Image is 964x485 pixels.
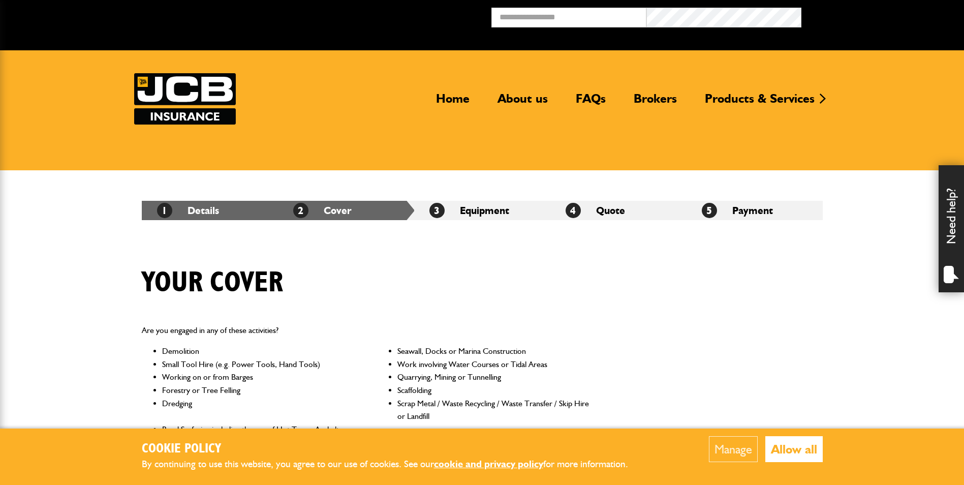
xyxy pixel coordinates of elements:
[702,203,717,218] span: 5
[568,91,613,114] a: FAQs
[293,203,308,218] span: 2
[414,201,550,220] li: Equipment
[801,8,956,23] button: Broker Login
[709,436,758,462] button: Manage
[162,345,355,358] li: Demolition
[566,203,581,218] span: 4
[490,91,555,114] a: About us
[397,384,590,397] li: Scaffolding
[626,91,685,114] a: Brokers
[434,458,543,470] a: cookie and privacy policy
[142,324,590,337] p: Are you engaged in any of these activities?
[162,384,355,397] li: Forestry or Tree Felling
[428,91,477,114] a: Home
[162,371,355,384] li: Working on or from Barges
[142,441,645,457] h2: Cookie Policy
[397,358,590,371] li: Work involving Water Courses or Tidal Areas
[765,436,823,462] button: Allow all
[397,345,590,358] li: Seawall, Docks or Marina Construction
[162,397,355,423] li: Dredging
[142,266,283,300] h1: Your cover
[157,204,219,217] a: 1Details
[397,397,590,423] li: Scrap Metal / Waste Recycling / Waste Transfer / Skip Hire or Landfill
[687,201,823,220] li: Payment
[162,423,355,436] li: Road Surfacing including the use of Hot Tar or Asphalt
[429,203,445,218] span: 3
[697,91,822,114] a: Products & Services
[157,203,172,218] span: 1
[142,457,645,472] p: By continuing to use this website, you agree to our use of cookies. See our for more information.
[134,73,236,125] a: JCB Insurance Services
[134,73,236,125] img: JCB Insurance Services logo
[550,201,687,220] li: Quote
[278,201,414,220] li: Cover
[939,165,964,292] div: Need help?
[162,358,355,371] li: Small Tool Hire (e.g. Power Tools, Hand Tools)
[397,371,590,384] li: Quarrying, Mining or Tunnelling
